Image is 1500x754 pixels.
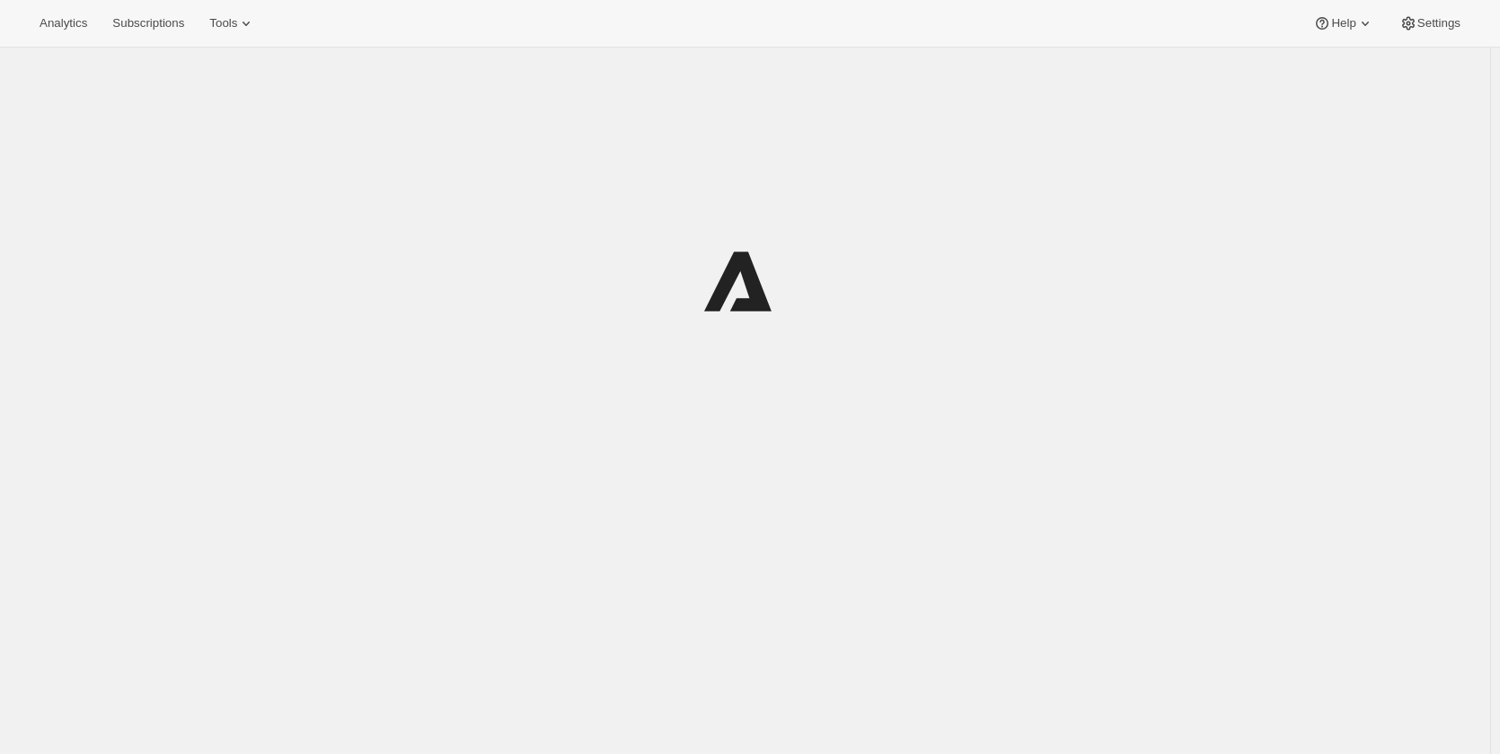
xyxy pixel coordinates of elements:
span: Settings [1417,16,1460,31]
button: Analytics [29,11,98,36]
span: Tools [209,16,237,31]
button: Subscriptions [101,11,195,36]
span: Subscriptions [112,16,184,31]
button: Help [1302,11,1384,36]
button: Settings [1389,11,1471,36]
span: Help [1331,16,1355,31]
button: Tools [199,11,266,36]
span: Analytics [40,16,87,31]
